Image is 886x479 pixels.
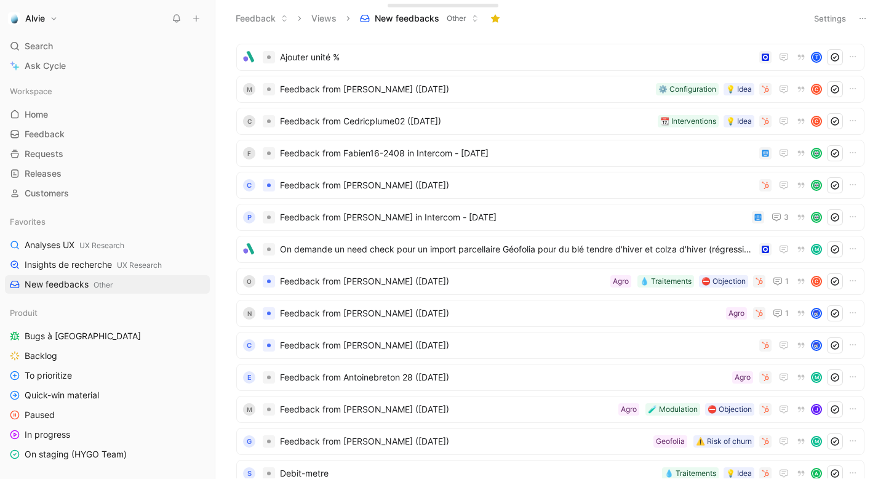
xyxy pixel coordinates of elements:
span: Feedback from Cedricplume02 ([DATE]) [280,114,653,129]
img: logo [243,243,255,256]
img: avatar [812,181,821,190]
a: Quick-win material [5,386,210,405]
div: ⚠️ Risk of churn [696,435,752,448]
span: New feedbacks [25,278,113,291]
div: ProduitBugs à [GEOGRAPHIC_DATA]BacklogTo prioritizeQuick-win materialPausedIn progressOn staging ... [5,304,210,464]
span: Feedback from Antoinebreton 28 ([DATE]) [280,370,727,385]
a: Analyses UXUX Research [5,236,210,254]
a: Bugs à [GEOGRAPHIC_DATA] [5,327,210,345]
a: Ask Cycle [5,57,210,75]
img: logo [243,51,255,63]
div: 💡 Idea [726,83,752,95]
span: Releases [25,167,62,180]
a: logoAjouter unité %T [236,44,864,71]
span: On staging (HYGO Team) [25,448,127,461]
a: Backlog [5,347,210,365]
h1: Alvie [25,13,45,24]
span: Feedback from [PERSON_NAME] ([DATE]) [280,178,754,193]
div: Workspace [5,82,210,100]
span: Quick-win material [25,389,99,401]
img: avatar [812,341,821,350]
span: Insights de recherche [25,259,162,272]
div: M [243,83,255,95]
div: G [243,435,255,448]
a: Requests [5,145,210,163]
span: Feedback [25,128,65,140]
div: 📆 Interventions [660,115,716,127]
a: Insights de rechercheUX Research [5,256,210,274]
a: CFeedback from [PERSON_NAME] ([DATE])avatar [236,172,864,199]
div: Agro [735,371,751,384]
div: ⛔️ Objection [708,403,752,416]
div: 🧪 Modulation [648,403,698,416]
div: C [812,85,821,94]
div: M [812,373,821,382]
a: logoOn demande un need check pour un import parcellaire Géofolia pour du blé tendre d'hiver et co... [236,236,864,263]
a: New feedbacksOther [5,275,210,294]
span: Other [447,12,466,25]
a: Releases [5,164,210,183]
a: CFeedback from [PERSON_NAME] ([DATE])avatar [236,332,864,359]
img: Alvie [8,12,20,25]
span: Feedback from [PERSON_NAME] ([DATE]) [280,274,605,289]
span: Ask Cycle [25,58,66,73]
span: Feedback from [PERSON_NAME] ([DATE]) [280,338,754,353]
span: Feedback from [PERSON_NAME] ([DATE]) [280,402,613,417]
a: CFeedback from Cedricplume02 ([DATE])💡 Idea📆 InterventionsC [236,108,864,135]
button: 3 [769,210,791,225]
span: UX Research [117,260,162,270]
div: E [243,371,255,384]
span: 1 [785,310,789,317]
span: 3 [784,214,789,221]
span: Feedback from [PERSON_NAME] ([DATE]) [280,82,651,97]
div: F [243,147,255,159]
span: Bugs à [GEOGRAPHIC_DATA] [25,330,141,342]
button: Views [306,9,342,28]
a: MFeedback from [PERSON_NAME] ([DATE])⛔️ Objection🧪 ModulationAgroJ [236,396,864,423]
span: Feedback from [PERSON_NAME] ([DATE]) [280,306,721,321]
div: 💧 Traitements [640,275,692,288]
span: New feedbacks [375,12,439,25]
span: Customers [25,187,69,199]
img: avatar [812,149,821,158]
div: M [243,403,255,416]
div: C [243,179,255,191]
div: Search [5,37,210,55]
div: P [243,211,255,223]
span: Analyses UX [25,239,124,252]
div: C [812,117,821,126]
a: NFeedback from [PERSON_NAME] ([DATE])Agro1avatar [236,300,864,327]
span: To prioritize [25,369,72,382]
div: C [812,277,821,286]
span: Backlog [25,350,57,362]
a: Feedback [5,125,210,143]
button: 1 [770,274,791,289]
div: Agro [728,307,744,320]
a: On staging (HYGO Team) [5,445,210,464]
span: Requests [25,148,63,160]
div: 💡 Idea [726,115,752,127]
div: N [243,307,255,320]
span: Favorites [10,215,46,228]
div: C [243,115,255,127]
button: 1 [770,306,791,321]
span: Other [94,280,113,289]
span: On demande un need check pour un import parcellaire Géofolia pour du blé tendre d'hiver et colza ... [280,242,754,257]
button: Feedback [230,9,293,28]
button: New feedbacksOther [354,9,484,28]
span: UX Research [79,241,124,250]
div: Produit [5,304,210,322]
span: Feedback from [PERSON_NAME] in Intercom - [DATE] [280,210,747,225]
span: In progress [25,429,70,441]
span: Paused [25,409,55,421]
span: Ajouter unité % [280,50,754,65]
img: avatar [812,213,821,222]
span: Search [25,39,53,54]
a: Paused [5,406,210,424]
button: AlvieAlvie [5,10,61,27]
a: PFeedback from [PERSON_NAME] in Intercom - [DATE]3avatar [236,204,864,231]
div: ⛔️ Objection [701,275,746,288]
div: Geofolia [656,435,685,448]
img: avatar [812,309,821,318]
a: GFeedback from [PERSON_NAME] ([DATE])⚠️ Risk of churnGeofoliaM [236,428,864,455]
